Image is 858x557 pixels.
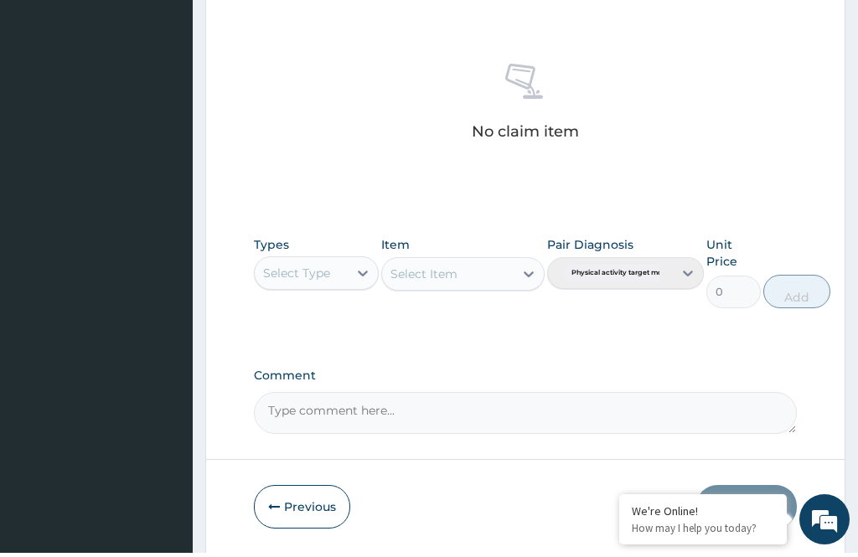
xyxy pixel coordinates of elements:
[263,269,330,286] div: Select Type
[87,94,282,116] div: Chat with us now
[706,240,761,274] label: Unit Price
[254,489,350,533] button: Previous
[632,508,774,523] div: We're Online!
[547,240,633,257] label: Pair Diagnosis
[8,375,319,434] textarea: Type your message and hit 'Enter'
[763,279,830,312] button: Add
[275,8,315,49] div: Minimize live chat window
[472,127,579,144] p: No claim item
[254,242,289,256] label: Types
[254,373,797,387] label: Comment
[97,170,231,339] span: We're online!
[31,84,68,126] img: d_794563401_company_1708531726252_794563401
[696,489,797,533] button: Submit
[632,525,774,539] p: How may I help you today?
[381,240,410,257] label: Item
